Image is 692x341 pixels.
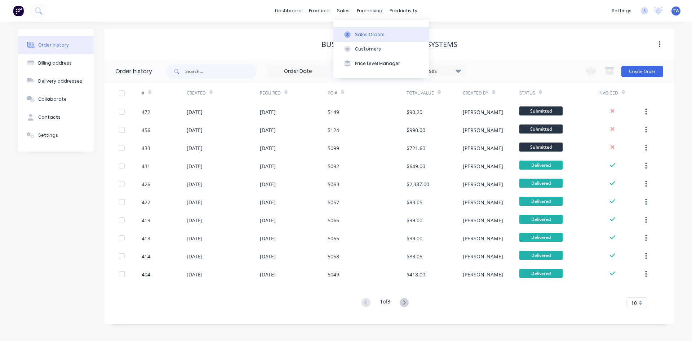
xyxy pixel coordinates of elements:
button: Billing address [18,54,94,72]
div: 404 [142,271,150,278]
div: [DATE] [260,180,276,188]
div: 433 [142,144,150,152]
div: [PERSON_NAME] [463,198,503,206]
span: Delivered [519,161,563,170]
div: [DATE] [260,253,276,260]
div: $99.00 [407,217,422,224]
div: Order history [38,42,69,48]
span: TW [673,8,679,14]
img: Factory [13,5,24,16]
div: 418 [142,235,150,242]
div: $2,387.00 [407,180,429,188]
div: 5063 [328,180,339,188]
div: [DATE] [260,271,276,278]
div: 5124 [328,126,339,134]
div: settings [608,5,635,16]
button: Settings [18,126,94,144]
div: [PERSON_NAME] [463,217,503,224]
div: 456 [142,126,150,134]
div: 5065 [328,235,339,242]
span: Submitted [519,106,563,115]
div: [DATE] [260,162,276,170]
div: PO # [328,83,407,103]
div: [DATE] [260,126,276,134]
div: 414 [142,253,150,260]
div: Created [187,83,260,103]
div: 13 Statuses [405,67,465,75]
div: [DATE] [187,271,203,278]
span: Delivered [519,251,563,260]
div: Total Value [407,83,463,103]
span: Delivered [519,215,563,224]
div: Invoiced [598,83,643,103]
button: Delivery addresses [18,72,94,90]
div: 5049 [328,271,339,278]
div: [PERSON_NAME] [463,108,503,116]
div: Contacts [38,114,61,121]
div: 472 [142,108,150,116]
div: # [142,83,187,103]
div: $90.20 [407,108,422,116]
div: products [305,5,333,16]
div: purchasing [353,5,386,16]
div: Billing address [38,60,72,66]
button: Contacts [18,108,94,126]
div: [PERSON_NAME] [463,144,503,152]
div: 5149 [328,108,339,116]
div: $83.05 [407,253,422,260]
div: [DATE] [187,253,203,260]
div: Required [260,90,281,96]
div: PO # [328,90,337,96]
span: Submitted [519,124,563,134]
div: [DATE] [187,126,203,134]
div: Delivery addresses [38,78,82,84]
span: Delivered [519,269,563,278]
div: productivity [386,5,421,16]
span: Submitted [519,143,563,152]
div: 419 [142,217,150,224]
div: sales [333,5,353,16]
div: Created By [463,90,488,96]
div: 426 [142,180,150,188]
div: [DATE] [187,198,203,206]
div: Customers [355,46,381,52]
div: [DATE] [187,180,203,188]
div: $721.60 [407,144,425,152]
div: Invoiced [598,90,618,96]
div: 5057 [328,198,339,206]
button: Create Order [621,66,663,77]
div: Required [260,83,328,103]
div: [DATE] [187,162,203,170]
div: Sales Orders [355,31,385,38]
div: Created [187,90,206,96]
div: # [142,90,145,96]
div: $649.00 [407,162,425,170]
div: 5066 [328,217,339,224]
div: [PERSON_NAME] [463,126,503,134]
div: Order history [115,67,152,76]
div: 5058 [328,253,339,260]
div: Created By [463,83,519,103]
div: 1 of 3 [380,298,390,308]
span: Delivered [519,197,563,206]
div: Status [519,90,535,96]
div: [DATE] [187,108,203,116]
button: Collaborate [18,90,94,108]
div: 422 [142,198,150,206]
div: $418.00 [407,271,425,278]
div: Status [519,83,598,103]
div: $990.00 [407,126,425,134]
span: Delivered [519,179,563,188]
input: Search... [185,64,257,79]
span: Delivered [519,233,563,242]
div: [DATE] [187,217,203,224]
div: 5092 [328,162,339,170]
div: Price Level Manager [355,60,400,67]
div: $99.00 [407,235,422,242]
div: Collaborate [38,96,67,102]
div: [PERSON_NAME] [463,253,503,260]
div: [PERSON_NAME] [463,162,503,170]
div: [PERSON_NAME] [463,180,503,188]
a: dashboard [271,5,305,16]
span: 10 [631,299,637,307]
